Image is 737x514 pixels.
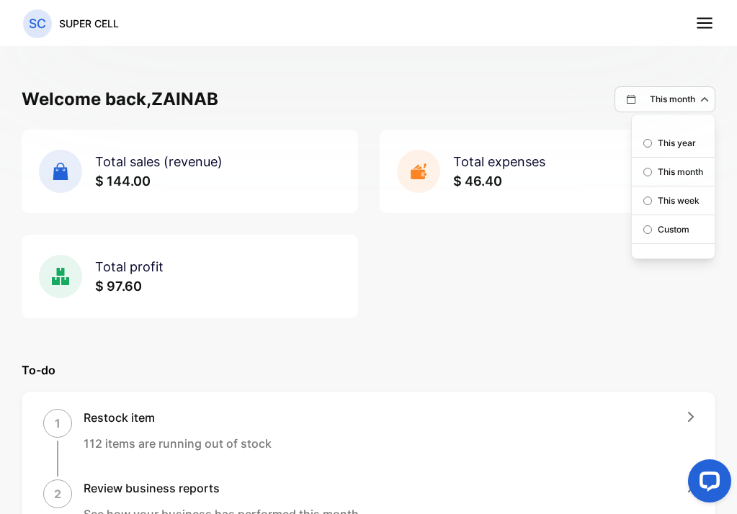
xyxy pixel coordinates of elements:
[54,485,61,502] p: 2
[658,194,700,207] p: This week
[453,173,502,189] span: $ 46.40
[84,479,359,497] h1: Review business reports
[55,415,61,432] p: 1
[59,16,119,31] p: SUPER CELL
[650,93,695,106] p: This month
[84,409,272,426] h1: Restock item
[453,154,545,169] span: Total expenses
[658,166,703,179] p: This month
[95,279,142,294] span: $ 97.60
[29,14,46,33] p: SC
[22,361,715,379] p: To-do
[615,86,715,112] button: This month
[95,154,223,169] span: Total sales (revenue)
[95,173,151,189] span: $ 144.00
[95,259,164,274] span: Total profit
[658,223,689,236] p: Custom
[22,86,218,112] h1: Welcome back, ZAINAB
[658,137,696,150] p: This year
[84,435,272,452] p: 112 items are running out of stock
[676,454,737,514] iframe: LiveChat chat widget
